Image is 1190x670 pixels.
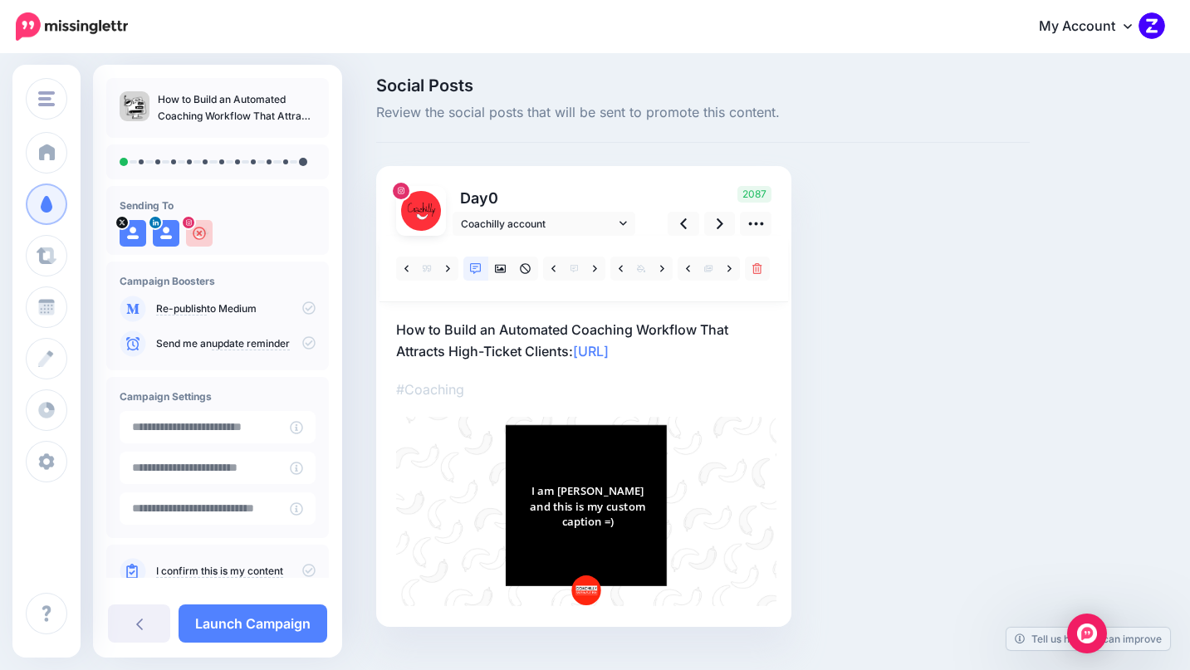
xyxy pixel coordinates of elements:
span: Review the social posts that will be sent to promote this content. [376,102,1030,124]
img: user_default_image.png [120,220,146,247]
p: #Coaching [396,379,771,400]
span: Social Posts [376,77,1030,94]
h4: Campaign Settings [120,390,316,403]
img: 118864060_311124449985185_2668079375079310302_n-bsa100533.jpg [401,191,441,231]
p: Day [453,186,638,210]
span: Coachilly account [461,215,615,232]
span: 0 [488,189,498,207]
p: How to Build an Automated Coaching Workflow That Attracts High-Ticket Clients: [396,319,771,362]
a: I confirm this is my content [156,565,283,578]
a: Coachilly account [453,212,635,236]
span: 2087 [737,186,771,203]
img: efb4b05730eb59d5b5bf070d283b80d7_thumb.jpg [120,91,149,121]
a: Re-publish [156,302,207,315]
img: 118864060_311124449985185_2668079375079310302_n-bsa100533.jpg [186,220,213,247]
h4: Campaign Boosters [120,275,316,287]
img: Missinglettr [16,12,128,41]
h4: Sending To [120,199,316,212]
img: user_default_image.png [153,220,179,247]
a: My Account [1022,7,1165,47]
div: Open Intercom Messenger [1067,614,1107,653]
p: How to Build an Automated Coaching Workflow That Attracts High-Ticket Clients [158,91,316,125]
a: update reminder [212,337,290,350]
a: Tell us how we can improve [1006,628,1170,650]
div: I am [PERSON_NAME] and this is my custom caption =) [525,483,650,529]
p: to Medium [156,301,316,316]
a: [URL] [573,343,609,359]
img: menu.png [38,91,55,106]
p: Send me an [156,336,316,351]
